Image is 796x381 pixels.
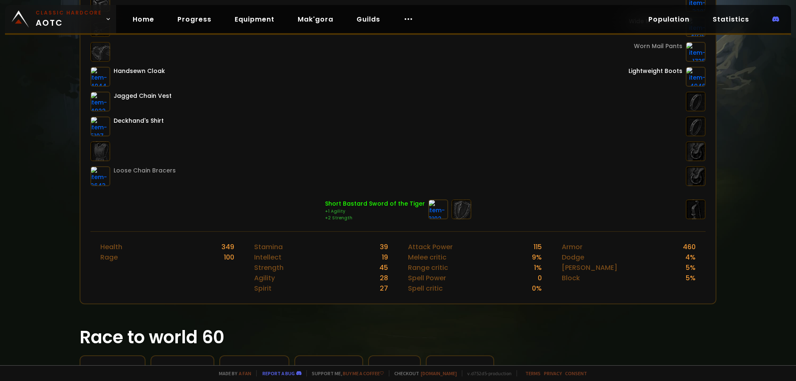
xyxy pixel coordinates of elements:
span: Orc [395,363,410,373]
div: Loose Chain Bracers [114,166,176,175]
div: realm [227,363,282,373]
a: Home [126,11,161,28]
div: Range critic [408,262,448,273]
span: Made by [214,370,251,376]
div: +1 Agility [325,208,425,215]
img: item-5107 [90,116,110,136]
div: region [158,363,207,373]
img: item-4922 [90,92,110,112]
h1: Race to world 60 [80,324,716,350]
span: AOTC [36,9,102,29]
span: Warrior [325,363,356,373]
div: 349 [221,242,234,252]
div: 100 [224,252,234,262]
a: Privacy [544,370,562,376]
div: Jagged Chain Vest [114,92,172,100]
div: Worn Mail Pants [634,42,682,51]
div: World [87,363,138,373]
div: Lightweight Boots [629,67,682,75]
span: Horde [464,363,487,373]
div: Agility [254,273,275,283]
div: Melee critic [408,252,447,262]
span: Support me, [306,370,384,376]
img: item-4944 [90,67,110,87]
a: Buy me a coffee [343,370,384,376]
span: EU [184,363,192,373]
div: Block [562,273,580,283]
div: Short Bastard Sword of the Tiger [325,199,425,208]
div: Spell critic [408,283,443,294]
div: Deckhand's Shirt [114,116,164,125]
a: Report a bug [262,370,295,376]
a: a fan [239,370,251,376]
a: Statistics [706,11,756,28]
div: class [302,363,356,373]
div: Rage [100,252,118,262]
div: 28 [380,273,388,283]
a: Guilds [350,11,387,28]
div: 0 % [532,283,542,294]
div: +2 Strength [325,215,425,221]
div: 460 [683,242,696,252]
div: 39 [380,242,388,252]
img: item-4946 [686,67,706,87]
a: Terms [525,370,541,376]
img: item-3192 [428,199,448,219]
div: [PERSON_NAME] [562,262,617,273]
span: Nek'Rosh [250,363,282,373]
div: 5 % [686,273,696,283]
div: Spell Power [408,273,446,283]
div: Armor [562,242,582,252]
div: 9 % [532,252,542,262]
div: Handsewn Cloak [114,67,165,75]
div: faction [433,363,487,373]
div: Health [100,242,122,252]
div: 1 % [534,262,542,273]
a: [DOMAIN_NAME] [421,370,457,376]
div: Intellect [254,252,282,262]
div: 4 % [685,252,696,262]
div: 19 [382,252,388,262]
a: Consent [565,370,587,376]
div: Dodge [562,252,584,262]
div: race [376,363,413,373]
a: Progress [171,11,218,28]
span: v. d752d5 - production [462,370,512,376]
img: item-2643 [90,166,110,186]
div: 27 [380,283,388,294]
div: Spirit [254,283,272,294]
a: Equipment [228,11,281,28]
div: 0 [538,273,542,283]
img: item-1735 [686,42,706,62]
div: 45 [379,262,388,273]
div: Attack Power [408,242,453,252]
a: Population [642,11,696,28]
div: 115 [534,242,542,252]
div: Strength [254,262,284,273]
a: Classic HardcoreAOTC [5,5,116,33]
a: Mak'gora [291,11,340,28]
div: 5 % [686,262,696,273]
div: Stamina [254,242,283,252]
span: Checkout [389,370,457,376]
small: Classic Hardcore [36,9,102,17]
